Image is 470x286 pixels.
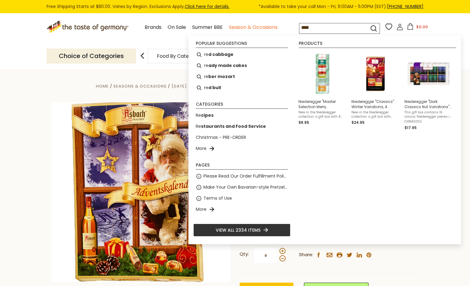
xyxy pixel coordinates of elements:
button: $0.00 [404,23,430,32]
strong: Qty: [240,250,249,258]
a: Click here for details. [185,3,229,10]
li: Products [299,41,456,48]
img: Niederegger Kassiker Variationen [353,52,398,96]
b: ady made cakes [208,62,247,69]
a: Niederegger Master Selectin Merry ChristmasNiederegger "Master Selection Merry Christmas,” Marzip... [298,52,347,131]
a: Home [96,83,109,89]
li: Niederegger "Dark Classics Nut Variations" Pralines with Dark and Milk Chocolate Marzipan Variety... [402,49,455,133]
b: d cabbage [208,51,233,58]
span: CHNIE0032 [404,119,453,124]
li: Christmas - PRE-ORDER [193,132,290,143]
a: Terms of Use [203,195,232,202]
span: *Available to take your call Mon - Fri, 9:00AM - 5:00PM (EST). [259,3,423,10]
a: Please Read Our Order Fulfillment Policies [203,173,288,180]
li: Niederegger "Classics" Winter Variations, 4 Flavors, 100g [349,49,402,133]
span: View all 2334 items [216,227,260,233]
li: More [193,204,290,215]
span: This gift box contains 16 classic Niederegger pieces in four new delicious flavors. These coffee-... [404,110,453,119]
span: Niederegger "Classics" Winter Variations, 4 Flavors, 100g [351,99,400,109]
span: $24.95 [351,120,365,125]
a: Recipes [196,112,214,119]
li: Pages [196,163,288,170]
b: staurants and Food Service [201,123,266,129]
a: Restaurants and Food Service [196,123,266,130]
img: Niederegger Master Selectin Merry Christmas [300,52,345,96]
li: Niederegger "Master Selection Merry Christmas,” Marzipan Bites, 3.5oz [296,49,349,133]
div: Free Shipping Starts at $80.00. Varies by Region. Exclusions Apply. [47,3,423,10]
span: New in the Niederegger collection: a gift box with 8 assorted marzipan treats in 4 different flav... [298,110,347,119]
p: Choice of Categories [47,49,136,64]
a: Brands [145,23,161,32]
li: View all 2334 items [193,224,290,237]
li: Terms of Use [193,193,290,204]
li: Recipes [193,110,290,121]
li: Popular suggestions [196,41,288,48]
a: [DATE] & Advent [172,83,210,89]
a: On Sale [168,23,186,32]
a: [PHONE_NUMBER] [387,3,423,10]
li: More [193,143,290,154]
div: Instant Search Results [188,35,461,244]
span: New in the Niederegger collection: a gift box with assorted marzipan "classics" treats in 4 diffe... [351,110,400,119]
span: Niederegger "Master Selection Merry Christmas,” Marzipan Bites, 3.5oz [298,99,347,109]
b: ber mozart [208,73,235,80]
a: Summer BBE [192,23,223,32]
span: Niederegger "Dark Classics Nut Variations" Pralines with Dark and Milk Chocolate Marzipan Variety... [404,99,453,109]
li: Make Your Own Bavarian-style Pretzel at Home [193,182,290,193]
a: Season & Occasions [229,23,278,32]
a: Niederegger "Dark Classics Nut Variations" Pralines with Dark and Milk Chocolate Marzipan Variety... [404,52,453,131]
span: Share: [299,251,313,259]
span: $8.95 [298,120,309,125]
li: Restaurants and Food Service [193,121,290,132]
a: Niederegger Kassiker VariationenNiederegger "Classics" Winter Variations, 4 Flavors, 100gNew in t... [351,52,400,131]
a: Food By Category [157,54,200,58]
a: Seasons & Occasions [113,83,167,89]
span: $0.00 [416,24,428,30]
a: Make Your Own Bavarian-style Pretzel at Home [203,184,288,191]
img: Asbach Chocolate Brandy Praline Advent Calendar 9.1 oz [51,102,230,282]
li: ready made cakes [193,60,290,71]
li: red cabbage [193,49,290,60]
b: d bull [208,84,221,91]
li: Please Read Our Order Fulfillment Policies [193,171,290,182]
b: cipes [201,112,214,118]
li: red bull [193,82,290,93]
input: Qty: [253,247,278,264]
span: $17.95 [404,125,417,130]
img: previous arrow [136,50,149,62]
a: Christmas - PRE-ORDER [196,134,246,141]
li: Categories [196,102,288,109]
li: reber mozart [193,71,290,82]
